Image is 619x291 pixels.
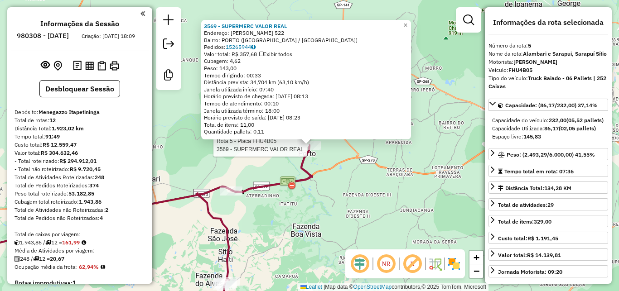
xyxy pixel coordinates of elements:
[488,248,608,261] a: Valor total:R$ 14.139,81
[204,43,408,51] div: Pedidos:
[469,264,483,278] a: Zoom out
[96,59,108,72] button: Visualizar Romaneio
[498,234,558,243] div: Custo total:
[204,121,408,129] div: Total de itens: 11,00
[508,67,532,73] strong: FHU4B05
[70,166,101,172] strong: R$ 9.720,45
[488,18,608,27] h4: Informações da rota selecionada
[62,239,80,246] strong: 161,99
[15,263,77,270] span: Ocupação média da frota:
[52,59,64,73] button: Centralizar mapa no depósito ou ponto de apoio
[544,185,571,191] span: 134,28 KM
[15,133,145,141] div: Tempo total:
[204,79,408,86] div: Distância prevista: 34,704 km (63,10 km/h)
[488,42,608,50] div: Número da rota:
[160,66,178,86] a: Criar modelo
[204,93,408,100] div: Horário previsto de chegada: [DATE] 08:13
[469,251,483,264] a: Zoom in
[204,37,408,44] div: Bairro: PORTO ([GEOGRAPHIC_DATA] / [GEOGRAPHIC_DATA])
[474,252,479,263] span: +
[45,240,51,245] i: Total de rotas
[549,117,566,124] strong: 232,00
[498,201,554,208] span: Total de atividades:
[160,11,178,31] a: Nova sessão e pesquisa
[71,59,83,73] button: Logs desbloquear sessão
[488,113,608,144] div: Capacidade: (86,17/232,00) 37,14%
[101,264,105,270] em: Média calculada utilizando a maior ocupação (%Peso ou %Cubagem) de cada rota da sessão. Rotas cro...
[204,107,408,114] div: Janela utilizada término: 18:00
[513,58,557,65] strong: [PERSON_NAME]
[15,190,145,198] div: Peso total roteirizado:
[15,124,145,133] div: Distância Total:
[204,29,408,37] div: Endereço: [PERSON_NAME] 522
[15,214,145,222] div: Total de Pedidos não Roteirizados:
[504,168,574,175] span: Tempo total em rota: 07:36
[400,20,411,31] a: Close popup
[251,44,256,50] i: Observações
[105,206,108,213] strong: 2
[547,201,554,208] strong: 29
[226,43,256,50] a: 15265944
[43,141,77,148] strong: R$ 12.559,47
[544,125,559,132] strong: 86,17
[280,175,296,191] img: Pedágio Alambari
[204,114,408,121] div: Horário previsto de saída: [DATE] 08:23
[528,42,531,49] strong: 5
[527,252,561,258] strong: R$ 14.139,81
[50,255,64,262] strong: 20,67
[459,11,478,29] a: Exibir filtros
[324,284,325,290] span: |
[15,247,145,255] div: Média de Atividades por viagem:
[488,181,608,194] a: Distância Total:134,28 KM
[15,108,145,116] div: Depósito:
[507,151,595,158] span: Peso: (2.493,29/6.000,00) 41,55%
[401,253,423,275] span: Exibir rótulo
[52,125,84,132] strong: 1.923,02 km
[15,116,145,124] div: Total de rotas:
[39,58,52,73] button: Exibir sessão original
[488,58,608,66] div: Motorista:
[474,265,479,277] span: −
[15,279,145,287] h4: Rotas improdutivas:
[204,23,408,136] div: Tempo de atendimento: 00:10
[15,240,20,245] i: Cubagem total roteirizado
[39,109,100,115] strong: Menegazzo Itapetininga
[498,184,571,192] div: Distância Total:
[447,257,461,271] img: Exibir/Ocultar setores
[41,149,78,156] strong: R$ 304.632,46
[353,284,392,290] a: OpenStreetMap
[492,116,604,124] div: Capacidade do veículo:
[108,59,121,72] button: Imprimir Rotas
[15,206,145,214] div: Total de Atividades não Roteirizadas:
[204,51,408,58] div: Valor total: R$ 357,68
[95,174,104,181] strong: 248
[83,59,96,72] button: Visualizar relatório de Roteirização
[488,265,608,277] a: Jornada Motorista: 09:20
[498,268,562,276] div: Jornada Motorista: 09:20
[204,23,287,29] a: 3569 - SUPERMERC VALOR REAL
[68,190,94,197] strong: 53.182,85
[15,239,145,247] div: 1.943,86 / 12 =
[492,133,604,141] div: Espaço livre:
[204,86,408,93] div: Janela utilizada início: 07:40
[300,284,322,290] a: Leaflet
[204,57,408,65] div: Cubagem: 4,62
[49,117,56,124] strong: 12
[349,253,371,275] span: Ocultar deslocamento
[73,279,76,287] strong: 1
[15,255,145,263] div: 248 / 12 =
[298,283,488,291] div: Map data © contributors,© 2025 TomTom, Microsoft
[89,182,99,189] strong: 374
[204,72,408,79] div: Tempo dirigindo: 00:33
[534,218,551,225] strong: 329,00
[140,8,145,19] a: Clique aqui para minimizar o painel
[488,198,608,210] a: Total de atividades:29
[488,75,606,90] strong: Truck Baiado - 06 Pallets | 252 Caixas
[160,35,178,55] a: Exportar sessão
[45,133,60,140] strong: 91:49
[100,215,103,221] strong: 4
[33,256,39,262] i: Total de rotas
[505,102,598,109] span: Capacidade: (86,17/232,00) 37,14%
[488,74,608,91] div: Tipo do veículo:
